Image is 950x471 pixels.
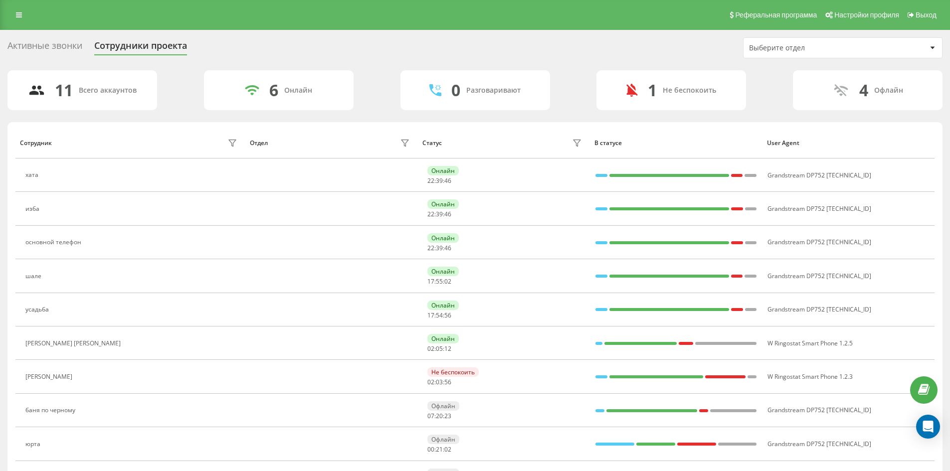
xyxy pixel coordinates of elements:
span: Реферальная программа [735,11,817,19]
span: 39 [436,176,443,185]
div: 0 [451,81,460,100]
div: : : [427,177,451,184]
div: : : [427,413,451,420]
div: Всего аккаунтов [79,86,137,95]
div: Не беспокоить [663,86,716,95]
span: Grandstream DP752 [TECHNICAL_ID] [767,204,871,213]
span: 21 [436,445,443,454]
span: 56 [444,378,451,386]
div: : : [427,211,451,218]
div: Офлайн [874,86,903,95]
span: 22 [427,176,434,185]
div: Отдел [250,140,268,147]
div: Онлайн [427,334,459,343]
span: W Ringostat Smart Phone 1.2.5 [767,339,853,347]
div: основной телефон [25,239,84,246]
div: [PERSON_NAME] [PERSON_NAME] [25,340,123,347]
div: усадьба [25,306,51,313]
div: : : [427,345,451,352]
div: : : [427,446,451,453]
div: Офлайн [427,401,459,411]
div: хата [25,171,41,178]
div: Активные звонки [7,40,82,56]
div: юрта [25,441,43,448]
div: Онлайн [427,199,459,209]
span: 22 [427,210,434,218]
span: 20 [436,412,443,420]
div: : : [427,245,451,252]
span: 55 [436,277,443,286]
span: 46 [444,210,451,218]
span: 46 [444,244,451,252]
span: Grandstream DP752 [TECHNICAL_ID] [767,238,871,246]
span: 46 [444,176,451,185]
div: [PERSON_NAME] [25,373,75,380]
span: 02 [427,378,434,386]
span: Grandstream DP752 [TECHNICAL_ID] [767,305,871,314]
div: Офлайн [427,435,459,444]
span: Grandstream DP752 [TECHNICAL_ID] [767,440,871,448]
div: баня по черному [25,407,78,414]
span: Настройки профиля [834,11,899,19]
span: 17 [427,311,434,319]
div: Open Intercom Messenger [916,415,940,439]
span: 54 [436,311,443,319]
div: Не беспокоить [427,367,479,377]
div: Выберите отдел [749,44,868,52]
div: : : [427,379,451,386]
span: Grandstream DP752 [TECHNICAL_ID] [767,406,871,414]
span: 02 [444,277,451,286]
div: User Agent [767,140,930,147]
span: W Ringostat Smart Phone 1.2.3 [767,372,853,381]
div: изба [25,205,42,212]
div: Сотрудники проекта [94,40,187,56]
div: Статус [422,140,442,147]
div: 6 [269,81,278,100]
div: 4 [859,81,868,100]
span: 39 [436,210,443,218]
div: Онлайн [427,301,459,310]
div: Онлайн [427,233,459,243]
span: Выход [916,11,937,19]
div: Онлайн [284,86,312,95]
div: В статусе [594,140,758,147]
span: Grandstream DP752 [TECHNICAL_ID] [767,171,871,179]
div: Сотрудник [20,140,52,147]
div: : : [427,312,451,319]
span: 07 [427,412,434,420]
span: 39 [436,244,443,252]
span: Grandstream DP752 [TECHNICAL_ID] [767,272,871,280]
div: Онлайн [427,267,459,276]
div: 11 [55,81,73,100]
span: 02 [427,344,434,353]
span: 00 [427,445,434,454]
span: 17 [427,277,434,286]
div: Онлайн [427,166,459,175]
span: 02 [444,445,451,454]
span: 03 [436,378,443,386]
div: : : [427,278,451,285]
div: шале [25,273,44,280]
div: Разговаривают [466,86,521,95]
div: 1 [648,81,657,100]
span: 05 [436,344,443,353]
span: 12 [444,344,451,353]
span: 22 [427,244,434,252]
span: 56 [444,311,451,319]
span: 23 [444,412,451,420]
